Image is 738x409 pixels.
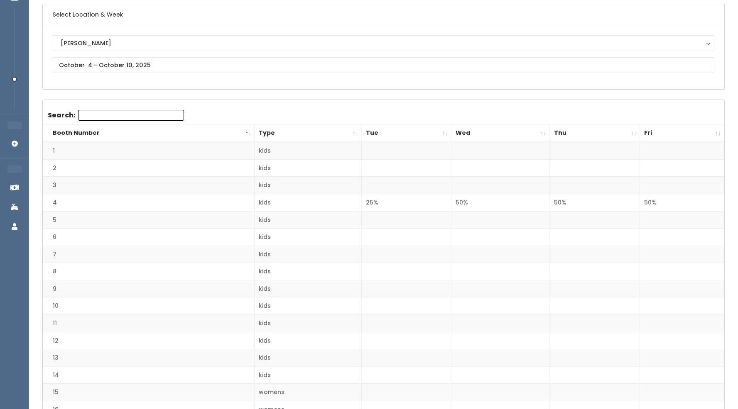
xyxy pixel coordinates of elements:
[255,211,362,229] td: kids
[255,194,362,212] td: kids
[451,124,549,142] th: Wed: activate to sort column ascending
[255,297,362,315] td: kids
[43,229,255,246] td: 6
[43,142,255,159] td: 1
[43,4,724,25] h6: Select Location & Week
[255,263,362,280] td: kids
[255,246,362,263] td: kids
[43,297,255,315] td: 10
[53,35,714,51] button: [PERSON_NAME]
[78,110,184,121] input: Search:
[255,280,362,297] td: kids
[43,332,255,349] td: 12
[255,366,362,384] td: kids
[451,194,549,212] td: 50%
[53,57,714,73] input: October 4 - October 10, 2025
[255,229,362,246] td: kids
[43,366,255,384] td: 14
[43,177,255,194] td: 3
[43,211,255,229] td: 5
[255,315,362,332] td: kids
[255,349,362,367] td: kids
[361,124,451,142] th: Tue: activate to sort column ascending
[549,124,640,142] th: Thu: activate to sort column ascending
[48,110,184,121] label: Search:
[361,194,451,212] td: 25%
[43,384,255,401] td: 15
[43,315,255,332] td: 11
[43,246,255,263] td: 7
[640,194,724,212] td: 50%
[43,349,255,367] td: 13
[255,142,362,159] td: kids
[255,384,362,401] td: womens
[255,159,362,177] td: kids
[640,124,724,142] th: Fri: activate to sort column ascending
[43,280,255,297] td: 9
[43,263,255,280] td: 8
[549,194,640,212] td: 50%
[61,39,706,48] div: [PERSON_NAME]
[255,177,362,194] td: kids
[43,194,255,212] td: 4
[255,332,362,349] td: kids
[255,124,362,142] th: Type: activate to sort column ascending
[43,124,255,142] th: Booth Number: activate to sort column descending
[43,159,255,177] td: 2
